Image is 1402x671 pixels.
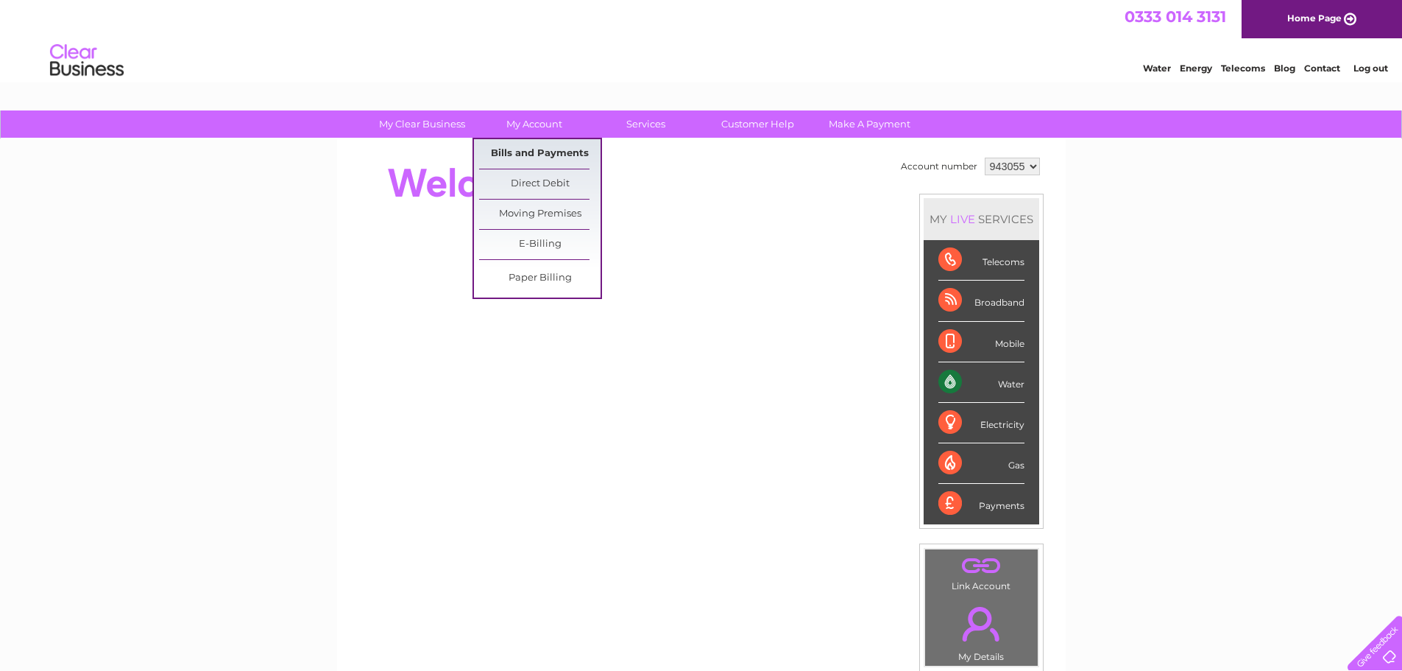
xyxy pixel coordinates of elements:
[929,553,1034,579] a: .
[897,154,981,179] td: Account number
[479,264,601,293] a: Paper Billing
[354,8,1049,71] div: Clear Business is a trading name of Verastar Limited (registered in [GEOGRAPHIC_DATA] No. 3667643...
[479,169,601,199] a: Direct Debit
[938,281,1024,321] div: Broadband
[473,110,595,138] a: My Account
[697,110,818,138] a: Customer Help
[1353,63,1388,74] a: Log out
[929,598,1034,650] a: .
[49,38,124,83] img: logo.png
[938,240,1024,281] div: Telecoms
[1125,7,1226,26] a: 0333 014 3131
[1180,63,1212,74] a: Energy
[479,139,601,169] a: Bills and Payments
[938,322,1024,362] div: Mobile
[938,362,1024,403] div: Water
[479,230,601,259] a: E-Billing
[585,110,707,138] a: Services
[1274,63,1295,74] a: Blog
[938,443,1024,484] div: Gas
[924,549,1038,595] td: Link Account
[1304,63,1340,74] a: Contact
[938,484,1024,524] div: Payments
[1221,63,1265,74] a: Telecoms
[947,212,978,226] div: LIVE
[361,110,483,138] a: My Clear Business
[479,200,601,229] a: Moving Premises
[924,594,1038,667] td: My Details
[938,403,1024,443] div: Electricity
[924,198,1039,240] div: MY SERVICES
[809,110,930,138] a: Make A Payment
[1143,63,1171,74] a: Water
